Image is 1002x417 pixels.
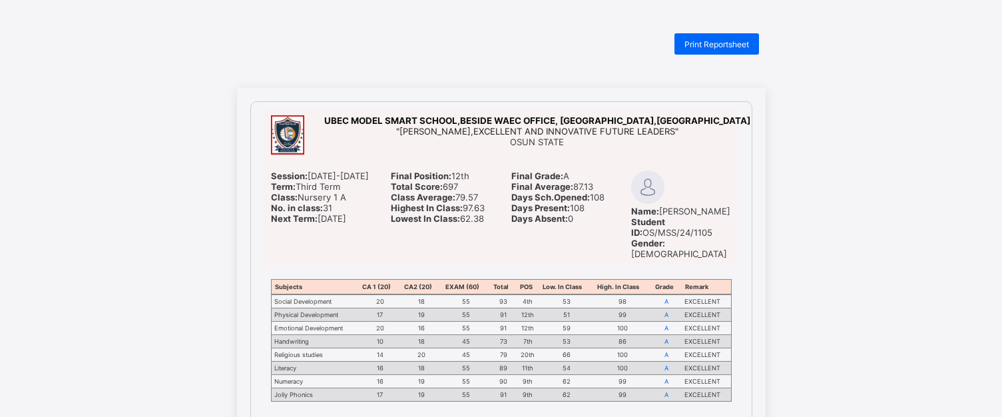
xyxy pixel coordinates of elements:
[631,216,665,238] b: Student ID:
[517,294,539,308] td: 4th
[517,388,539,402] td: 9th
[401,280,442,295] th: CA2 (20)
[652,280,682,295] th: Grade
[490,335,516,348] td: 73
[539,294,594,308] td: 53
[594,280,652,295] th: High. In Class
[511,181,573,192] b: Final Average:
[271,115,304,155] img: umssosun.png
[594,348,652,362] td: 100
[401,308,442,322] td: 19
[442,308,490,322] td: 55
[490,280,516,295] th: Total
[631,206,659,216] b: Name:
[442,388,490,402] td: 55
[396,126,678,137] span: "[PERSON_NAME],EXCELLENT AND INNOVATIVE FUTURE LEADERS"
[391,213,460,224] b: Lowest In Class:
[359,308,401,322] td: 17
[539,388,594,402] td: 62
[511,181,593,192] span: 87.13
[594,362,652,375] td: 100
[517,348,539,362] td: 20th
[359,294,401,308] td: 20
[391,203,485,213] span: 97.63
[594,308,652,322] td: 99
[511,192,590,203] b: Days Sch.Opened:
[631,171,664,204] img: default.svg
[442,322,490,335] td: 55
[511,213,568,224] b: Days Absent:
[539,362,594,375] td: 54
[391,171,451,181] b: Final Position:
[271,388,359,402] td: Jolly Phonics
[359,335,401,348] td: 10
[652,362,682,375] td: A
[517,362,539,375] td: 11th
[594,322,652,335] td: 100
[271,192,346,203] span: Nursery 1 A
[359,388,401,402] td: 17
[652,348,682,362] td: A
[652,322,682,335] td: A
[490,388,516,402] td: 91
[391,181,458,192] span: 697
[401,322,442,335] td: 16
[539,375,594,388] td: 62
[442,348,490,362] td: 45
[442,280,490,295] th: EXAM (60)
[391,181,443,192] b: Total Score:
[359,322,401,335] td: 20
[401,375,442,388] td: 19
[271,181,296,192] b: Term:
[271,322,359,335] td: Emotional Development
[517,335,539,348] td: 7th
[401,335,442,348] td: 18
[490,308,516,322] td: 91
[391,213,484,224] span: 62.38
[401,388,442,402] td: 19
[271,203,332,213] span: 31
[517,322,539,335] td: 12th
[442,375,490,388] td: 55
[271,203,323,213] b: No. in class:
[652,335,682,348] td: A
[682,308,731,322] td: EXCELLENT
[594,375,652,388] td: 99
[510,137,564,147] span: OSUN STATE
[682,294,731,308] td: EXCELLENT
[271,348,359,362] td: Religious studies
[594,388,652,402] td: 99
[517,375,539,388] td: 9th
[271,294,359,308] td: Social Development
[271,192,298,203] b: Class:
[490,322,516,335] td: 91
[652,294,682,308] td: A
[401,362,442,375] td: 18
[517,308,539,322] td: 12th
[511,213,573,224] span: 0
[511,192,605,203] span: 108
[271,213,318,224] b: Next Term:
[490,348,516,362] td: 79
[539,335,594,348] td: 53
[539,280,594,295] th: Low. In Class
[271,280,359,295] th: Subjects
[594,335,652,348] td: 86
[359,280,401,295] th: CA 1 (20)
[539,308,594,322] td: 51
[271,362,359,375] td: Literacy
[442,335,490,348] td: 45
[652,308,682,322] td: A
[391,203,463,213] b: Highest In Class:
[539,322,594,335] td: 59
[271,213,346,224] span: [DATE]
[517,280,539,295] th: POS
[271,375,359,388] td: Numeracy
[271,335,359,348] td: Handwriting
[682,362,731,375] td: EXCELLENT
[271,181,340,192] span: Third Term
[359,375,401,388] td: 16
[631,238,727,259] span: [DEMOGRAPHIC_DATA]
[324,115,750,126] span: UBEC MODEL SMART SCHOOL,BESIDE WAEC OFFICE, [GEOGRAPHIC_DATA],[GEOGRAPHIC_DATA]
[682,322,731,335] td: EXCELLENT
